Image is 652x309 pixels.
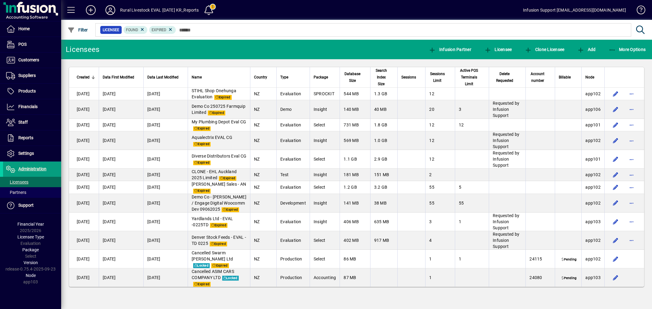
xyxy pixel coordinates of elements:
span: Suppliers [18,73,36,78]
td: 569 MB [340,131,370,150]
td: NZ [250,150,276,169]
a: Financials [3,99,61,115]
td: 24080 [525,268,555,287]
span: STIHL Shop Onehunga Evaluation [192,88,236,99]
td: NZ [250,181,276,194]
button: Infusion Partner [427,44,473,55]
span: Package [22,247,39,252]
span: Search Index Size [374,67,389,87]
td: Insight [310,131,340,150]
button: Edit [611,217,621,227]
div: Sessions Limit [429,71,451,84]
span: Customers [18,57,39,62]
td: Select [310,181,340,194]
td: [DATE] [99,268,143,287]
span: Aqualectrix EVAL CG [192,135,232,140]
td: 141 MB [340,194,370,213]
button: Edit [611,170,621,180]
td: 140 MB [340,100,370,119]
button: Edit [611,120,621,130]
a: Support [3,198,61,213]
span: app101.prod.infusionbusinesssoftware.com [585,157,601,162]
td: 3.2 GB [370,181,398,194]
span: Expired [193,282,211,287]
span: POS [18,42,27,47]
span: Node [26,273,36,278]
td: [DATE] [69,213,99,231]
button: More options [627,154,636,164]
button: More options [627,217,636,227]
td: 20 [425,100,455,119]
button: More options [627,120,636,130]
td: [DATE] [69,100,99,119]
td: Select [310,150,340,169]
span: Staff [18,120,28,125]
span: Data Last Modified [147,74,179,81]
td: [DATE] [143,268,188,287]
span: Pending [560,257,578,262]
span: Licensee [484,47,512,52]
td: 5 [455,181,489,194]
td: [DATE] [69,250,99,268]
button: Edit [611,89,621,99]
a: Reports [3,130,61,146]
button: Add [81,5,101,16]
td: [DATE] [69,169,99,181]
span: app102.prod.infusionbusinesssoftware.com [585,201,601,205]
span: Delete Requested [493,71,516,84]
td: 1.0 GB [370,131,398,150]
div: Name [192,74,246,81]
span: Partners [6,190,26,195]
td: Evaluation [276,131,310,150]
span: Expired [210,223,227,228]
button: Edit [611,182,621,192]
td: NZ [250,100,276,119]
span: Found [126,28,138,32]
span: Expired [193,189,211,194]
td: [DATE] [69,150,99,169]
td: 4 [425,231,455,250]
td: 1.3 GB [370,88,398,100]
span: Package [314,74,328,81]
td: Insight [310,194,340,213]
span: Support [18,203,34,208]
td: 12 [425,131,455,150]
button: Edit [611,254,621,264]
td: Select [310,250,340,268]
td: [DATE] [143,131,188,150]
button: More options [627,182,636,192]
span: Licensee Type [17,234,44,239]
span: Expired [222,207,239,212]
span: Denver Stock Feeds - EVAL - TD 0225 [192,235,246,246]
span: Billable [559,74,571,81]
td: Production [276,268,310,287]
span: [PERSON_NAME] Sales - AN [192,182,246,187]
td: 12 [425,150,455,169]
span: More Options [609,47,646,52]
td: [DATE] [69,194,99,213]
td: [DATE] [143,119,188,131]
td: [DATE] [143,231,188,250]
div: Data First Modified [103,74,140,81]
span: Filter [68,27,88,32]
span: Administration [18,166,46,171]
div: Created [77,74,95,81]
td: Requested by Infusion Support [489,213,525,231]
td: 12 [425,119,455,131]
button: Edit [611,104,621,114]
div: Search Index Size [374,67,394,87]
span: app102.prod.infusionbusinesssoftware.com [585,238,601,243]
td: Demo [276,100,310,119]
span: Licensee [103,27,119,33]
span: app102.prod.infusionbusinesssoftware.com [585,138,601,143]
span: Reports [18,135,33,140]
td: 181 MB [340,169,370,181]
td: Evaluation [276,231,310,250]
div: Infusion Support [EMAIL_ADDRESS][DOMAIN_NAME] [523,5,626,15]
button: Filter [66,24,90,35]
td: 12 [425,88,455,100]
td: 1 [425,250,455,268]
td: 402 MB [340,231,370,250]
td: [DATE] [69,131,99,150]
td: [DATE] [99,181,143,194]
